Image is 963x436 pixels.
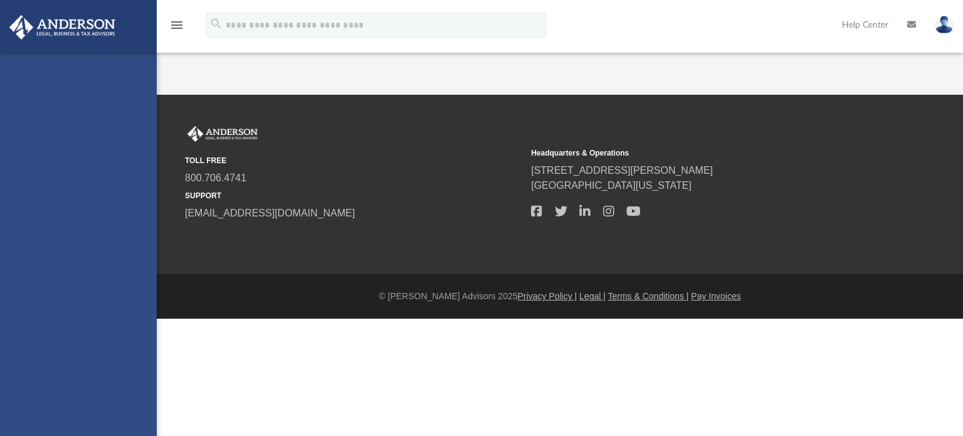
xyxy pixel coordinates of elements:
div: © [PERSON_NAME] Advisors 2025 [157,290,963,303]
a: [STREET_ADDRESS][PERSON_NAME] [531,165,713,176]
a: Pay Invoices [691,291,740,301]
small: TOLL FREE [185,155,522,166]
img: User Pic [935,16,954,34]
a: [GEOGRAPHIC_DATA][US_STATE] [531,180,692,191]
a: Legal | [579,291,606,301]
img: Anderson Advisors Platinum Portal [185,126,260,142]
a: [EMAIL_ADDRESS][DOMAIN_NAME] [185,208,355,218]
a: Terms & Conditions | [608,291,689,301]
a: Privacy Policy | [518,291,577,301]
img: Anderson Advisors Platinum Portal [6,15,119,40]
small: SUPPORT [185,190,522,201]
i: search [209,17,223,31]
a: 800.706.4741 [185,173,246,183]
small: Headquarters & Operations [531,147,868,159]
a: menu [169,24,184,33]
i: menu [169,18,184,33]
